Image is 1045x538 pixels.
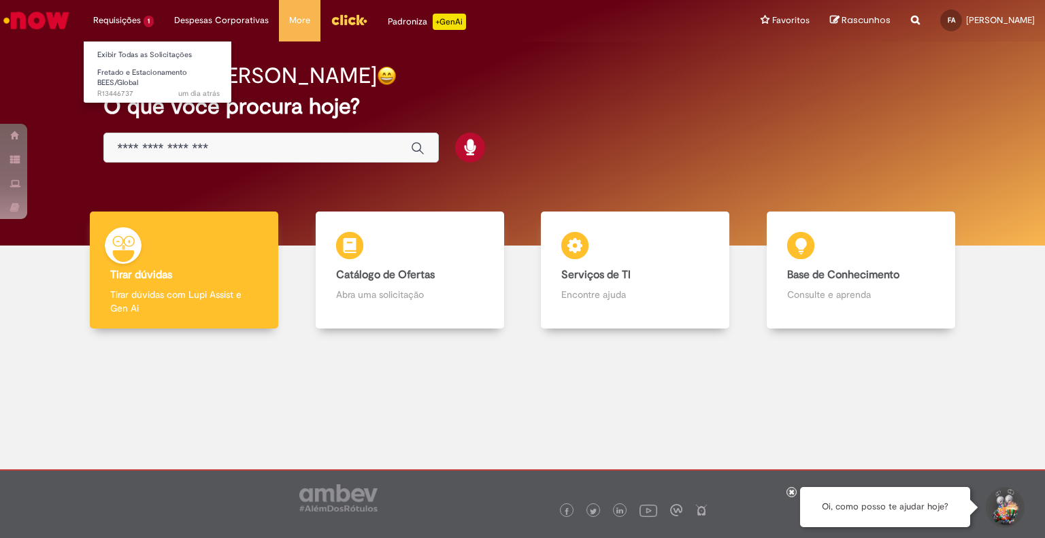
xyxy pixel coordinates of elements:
img: logo_footer_youtube.png [640,501,657,519]
h2: Boa noite, [PERSON_NAME] [103,64,377,88]
img: logo_footer_twitter.png [590,508,597,515]
img: logo_footer_linkedin.png [616,507,623,516]
b: Catálogo de Ofertas [336,268,435,282]
ul: Requisições [83,41,232,103]
a: Base de Conhecimento Consulte e aprenda [748,212,974,329]
img: logo_footer_facebook.png [563,508,570,515]
b: Tirar dúvidas [110,268,172,282]
b: Base de Conhecimento [787,268,899,282]
a: Exibir Todas as Solicitações [84,48,233,63]
p: Abra uma solicitação [336,288,484,301]
time: 26/08/2025 08:42:53 [178,88,220,99]
span: Despesas Corporativas [174,14,269,27]
a: Rascunhos [830,14,891,27]
span: More [289,14,310,27]
p: +GenAi [433,14,466,30]
span: um dia atrás [178,88,220,99]
a: Aberto R13446737 : Fretado e Estacionamento BEES/Global [84,65,233,95]
a: Tirar dúvidas Tirar dúvidas com Lupi Assist e Gen Ai [71,212,297,329]
span: Favoritos [772,14,810,27]
img: logo_footer_workplace.png [670,504,682,516]
span: Fretado e Estacionamento BEES/Global [97,67,187,88]
span: Requisições [93,14,141,27]
p: Encontre ajuda [561,288,709,301]
h2: O que você procura hoje? [103,95,942,118]
span: R13446737 [97,88,220,99]
div: Oi, como posso te ajudar hoje? [800,487,970,527]
img: happy-face.png [377,66,397,86]
p: Tirar dúvidas com Lupi Assist e Gen Ai [110,288,258,315]
span: Rascunhos [842,14,891,27]
a: Catálogo de Ofertas Abra uma solicitação [297,212,523,329]
b: Serviços de TI [561,268,631,282]
span: [PERSON_NAME] [966,14,1035,26]
button: Iniciar Conversa de Suporte [984,487,1025,528]
div: Padroniza [388,14,466,30]
span: 1 [144,16,154,27]
img: click_logo_yellow_360x200.png [331,10,367,30]
img: ServiceNow [1,7,71,34]
span: FA [948,16,955,24]
img: logo_footer_naosei.png [695,504,708,516]
img: logo_footer_ambev_rotulo_gray.png [299,484,378,511]
a: Serviços de TI Encontre ajuda [522,212,748,329]
p: Consulte e aprenda [787,288,935,301]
